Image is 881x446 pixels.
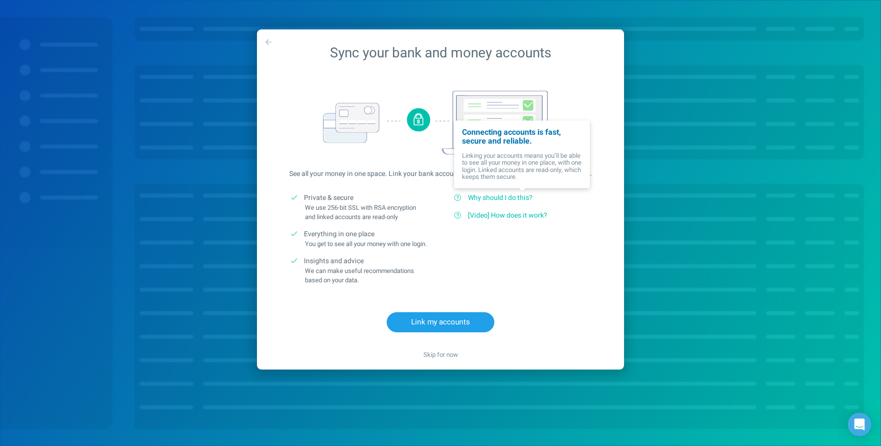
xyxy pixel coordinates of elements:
img: About sync [323,91,558,155]
span: Insights and advice [304,256,364,266]
div: See all your money in one space. Link your bank accounts, superannuation, investments and others. [284,169,597,179]
span: Linking your accounts means you’ll be able to see all your money in one place, with one login. Li... [462,152,582,180]
span: You get to see all your money with one login. [305,239,427,248]
span: [Video] How does it work? [468,210,547,221]
button: Link my accounts [387,312,494,332]
span: Everything in one place [304,229,374,239]
button: Skip for now [411,346,470,363]
span: We use 256-bit SSL with RSA encryption and linked accounts are read-only [305,203,427,222]
span: Private & secure [304,193,353,203]
div: Sync your bank and money accounts [257,29,624,77]
span: Skip for now [423,350,458,359]
span: We can make useful recommendations based on your data. [305,266,427,285]
span: Why should I do this? [468,193,533,203]
strong: Connecting accounts is fast, secure and reliable. [462,126,561,147]
div: Open Intercom Messenger [848,413,871,436]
